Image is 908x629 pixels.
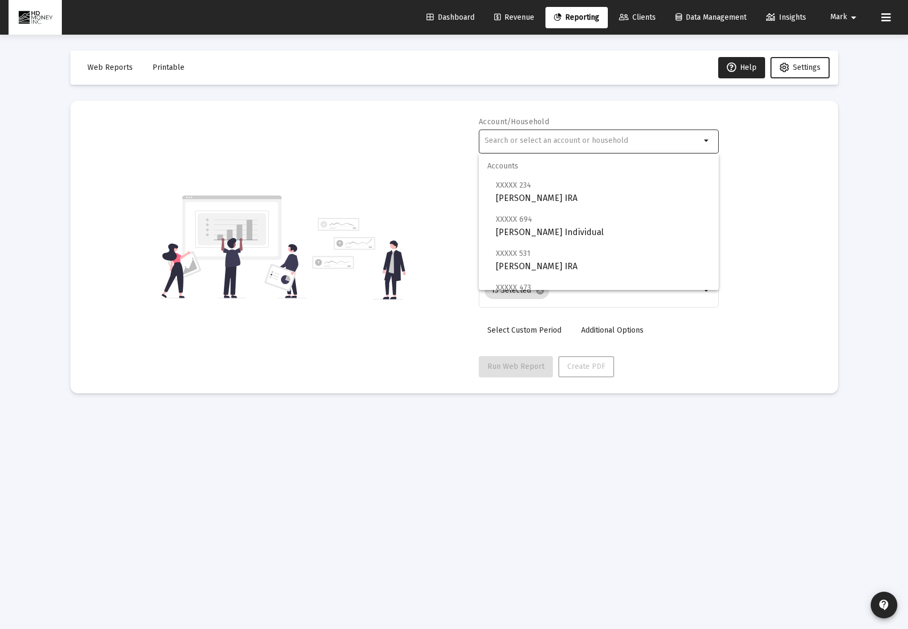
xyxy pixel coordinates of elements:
[770,57,830,78] button: Settings
[667,7,755,28] a: Data Management
[758,7,815,28] a: Insights
[486,7,543,28] a: Revenue
[558,356,614,377] button: Create PDF
[496,215,532,224] span: XXXXX 694
[79,57,141,78] button: Web Reports
[485,282,549,299] mat-chip: 15 Selected
[830,13,847,22] span: Mark
[152,63,184,72] span: Printable
[718,57,765,78] button: Help
[487,326,561,335] span: Select Custom Period
[619,13,656,22] span: Clients
[496,283,531,292] span: XXXXX 473
[567,362,605,371] span: Create PDF
[581,326,644,335] span: Additional Options
[479,154,719,179] span: Accounts
[17,7,54,28] img: Dashboard
[496,179,710,205] span: [PERSON_NAME] IRA
[554,13,599,22] span: Reporting
[487,362,544,371] span: Run Web Report
[496,247,710,273] span: [PERSON_NAME] IRA
[701,284,713,297] mat-icon: arrow_drop_down
[496,213,710,239] span: [PERSON_NAME] Individual
[676,13,746,22] span: Data Management
[496,181,531,190] span: XXXXX 234
[496,249,531,258] span: XXXXX 531
[418,7,483,28] a: Dashboard
[87,63,133,72] span: Web Reports
[817,6,873,28] button: Mark
[159,194,306,300] img: reporting
[485,136,701,145] input: Search or select an account or household
[878,599,890,611] mat-icon: contact_support
[766,13,806,22] span: Insights
[847,7,860,28] mat-icon: arrow_drop_down
[496,281,710,307] span: [PERSON_NAME][GEOGRAPHIC_DATA] Individual
[479,117,549,126] label: Account/Household
[144,57,193,78] button: Printable
[485,280,701,301] mat-chip-list: Selection
[610,7,664,28] a: Clients
[727,63,757,72] span: Help
[793,63,821,72] span: Settings
[701,134,713,147] mat-icon: arrow_drop_down
[312,218,406,300] img: reporting-alt
[545,7,608,28] a: Reporting
[427,13,475,22] span: Dashboard
[479,356,553,377] button: Run Web Report
[535,286,545,295] mat-icon: cancel
[494,13,534,22] span: Revenue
